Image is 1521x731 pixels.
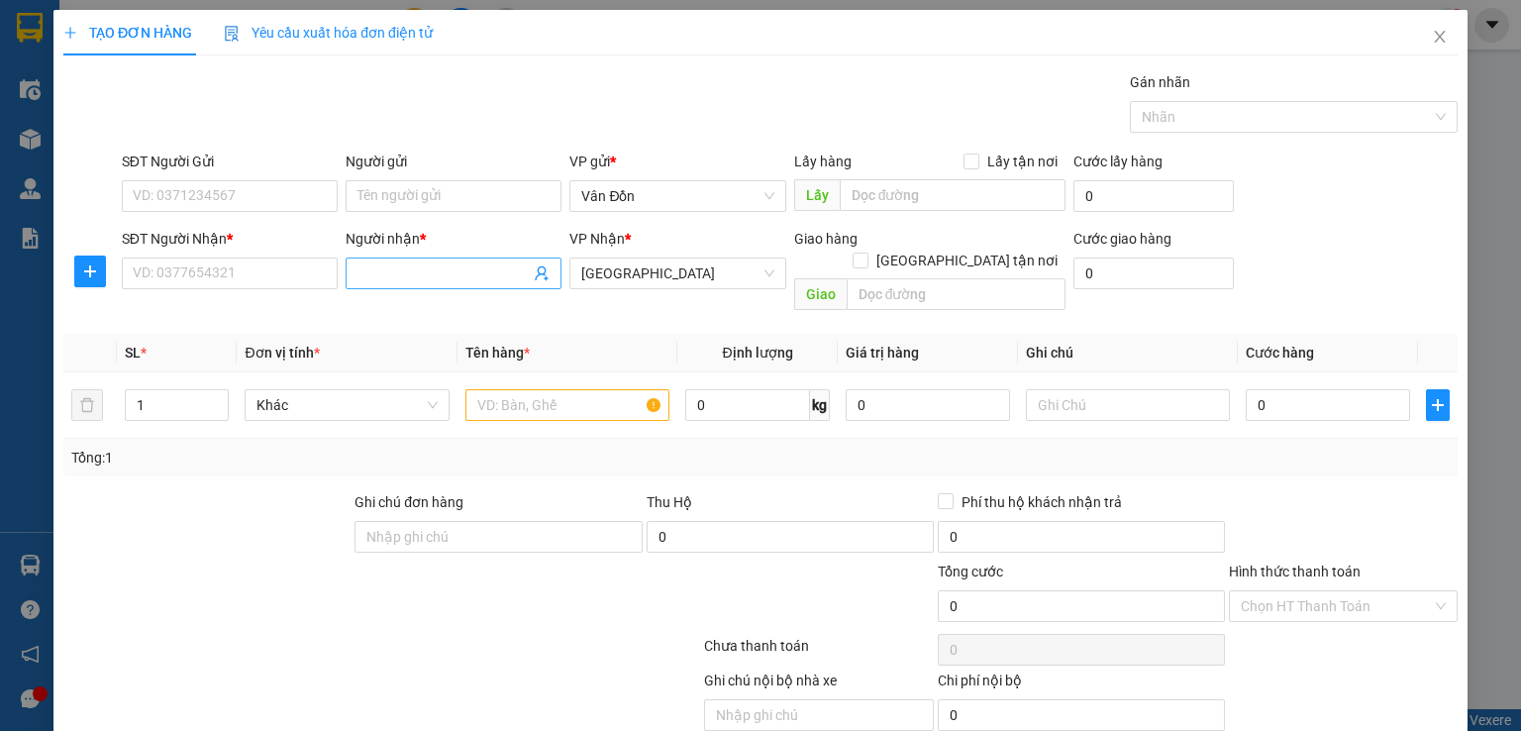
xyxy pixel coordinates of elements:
span: user-add [534,265,550,281]
div: Chưa thanh toán [702,635,935,670]
span: VP Nhận [569,231,625,247]
span: Vân Đồn [581,181,773,211]
img: icon [224,26,240,42]
span: Lấy [793,179,839,211]
label: Cước lấy hàng [1073,154,1163,169]
th: Ghi chú [1018,334,1238,372]
input: Cước giao hàng [1073,258,1234,289]
span: plus [75,263,105,279]
input: Ghi chú đơn hàng [355,521,642,553]
button: Close [1412,10,1468,65]
span: Định lượng [722,345,792,361]
input: Cước lấy hàng [1073,180,1234,212]
span: Giao [793,278,846,310]
span: Phí thu hộ khách nhận trả [954,491,1130,513]
div: Chi phí nội bộ [938,670,1225,699]
label: Gán nhãn [1130,74,1190,90]
button: plus [74,256,106,287]
div: Người gửi [346,151,561,172]
span: SL [125,345,141,361]
span: Lấy tận nơi [979,151,1065,172]
div: SĐT Người Nhận [122,228,338,250]
span: Đơn vị tính [245,345,319,361]
input: 0 [846,389,1010,421]
input: Dọc đường [846,278,1065,310]
span: Yêu cầu xuất hóa đơn điện tử [224,25,433,41]
input: Nhập ghi chú [704,699,933,731]
span: Hà Nội [581,259,773,288]
div: Tổng: 1 [71,447,588,469]
div: Ghi chú nội bộ nhà xe [704,670,933,699]
span: Giao hàng [793,231,857,247]
div: VP gửi [569,151,785,172]
span: TẠO ĐƠN HÀNG [63,25,192,41]
label: Cước giao hàng [1073,231,1171,247]
label: Ghi chú đơn hàng [355,494,463,510]
input: VD: Bàn, Ghế [465,389,669,421]
button: delete [71,389,103,421]
input: Ghi Chú [1026,389,1230,421]
span: close [1432,29,1448,45]
span: Khác [256,390,437,420]
label: Hình thức thanh toán [1229,564,1361,579]
span: kg [810,389,830,421]
button: plus [1426,389,1450,421]
span: Giá trị hàng [846,345,919,361]
span: [GEOGRAPHIC_DATA] tận nơi [868,250,1065,271]
span: plus [63,26,77,40]
span: Thu Hộ [646,494,691,510]
span: Tên hàng [465,345,530,361]
span: Cước hàng [1246,345,1314,361]
div: Người nhận [346,228,561,250]
span: Lấy hàng [793,154,851,169]
div: SĐT Người Gửi [122,151,338,172]
span: Tổng cước [938,564,1003,579]
span: plus [1427,397,1449,413]
input: Dọc đường [839,179,1065,211]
